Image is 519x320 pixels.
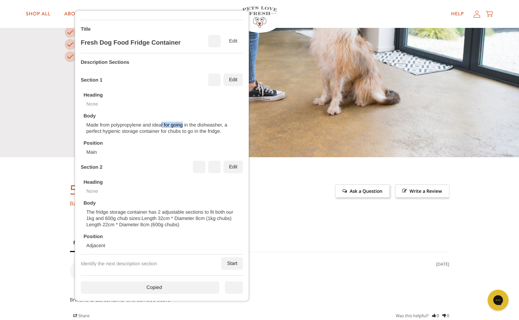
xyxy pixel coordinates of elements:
[432,313,439,319] a: Rate review as helpful
[193,161,205,173] div: Move up
[70,199,118,208] span: Based on 2 Reviews
[86,122,240,134] div: Made from polypropylene and ideal for going in the dishwasher, a perfect hygienic storage contain...
[21,7,56,21] a: Shop All
[81,281,219,294] div: Copied
[126,7,176,21] a: Expert Advice
[81,39,181,46] div: Fresh Dog Food Fridge Container
[395,184,449,198] span: Write a Review
[84,92,103,98] div: Heading
[81,59,129,65] div: Description Sections
[70,297,449,304] p: Brilliant. Great container and bamboo board
[86,209,240,228] div: The fridge storage container has 2 adjustable sections to fit both our 1kg and 600g chub sizes:Le...
[84,200,96,206] div: Body
[84,179,103,185] div: Heading
[84,140,103,146] div: Position
[223,74,243,86] div: Edit
[81,164,102,170] div: Section 2
[223,35,243,47] div: Edit
[86,242,105,249] div: Adjacent
[70,237,106,252] li: Reviews
[86,188,98,194] div: None
[70,261,89,281] div: BB
[65,26,195,38] li: No Additives
[81,77,102,83] div: Section 1
[84,113,96,119] div: Body
[208,74,221,86] div: Delete
[442,313,449,319] a: Rate review as not helpful
[442,312,449,319] i: 0
[59,7,87,21] a: About
[223,161,243,173] div: Edit
[446,7,470,21] a: Help
[484,287,512,313] iframe: Gorgias live chat messenger
[65,38,195,51] li: No Preservatives
[436,261,449,267] div: [DATE]
[208,35,221,47] div: Delete
[81,260,157,267] div: Identify the next description section
[221,257,243,270] div: Start
[432,312,439,319] i: 0
[70,312,93,319] span: Share
[81,26,91,32] div: Title
[335,184,390,198] span: Ask a Question
[90,7,123,21] a: Reviews
[65,51,195,63] li: 100% Natural
[396,312,449,319] div: Was this helpful?
[86,149,97,155] div: Main
[242,6,277,28] img: Pets Love Fresh
[86,101,98,107] div: None
[208,161,221,173] div: Delete
[84,233,103,239] div: Position
[70,181,88,198] strong: 5.0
